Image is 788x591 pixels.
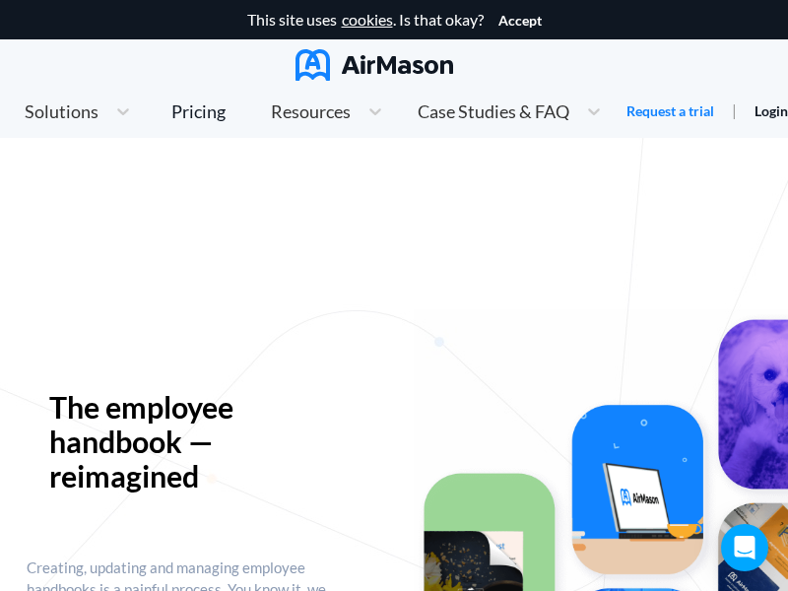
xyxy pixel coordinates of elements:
span: Solutions [25,102,98,120]
div: Pricing [171,102,226,120]
img: AirMason Logo [295,49,453,81]
span: Case Studies & FAQ [418,102,569,120]
div: Open Intercom Messenger [721,524,768,571]
a: cookies [342,11,393,29]
p: The employee handbook — reimagined [49,390,308,493]
span: Resources [271,102,351,120]
a: Login [755,102,788,119]
button: Accept cookies [498,13,542,29]
a: Pricing [171,94,226,129]
span: | [732,100,737,119]
a: Request a trial [626,101,714,121]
